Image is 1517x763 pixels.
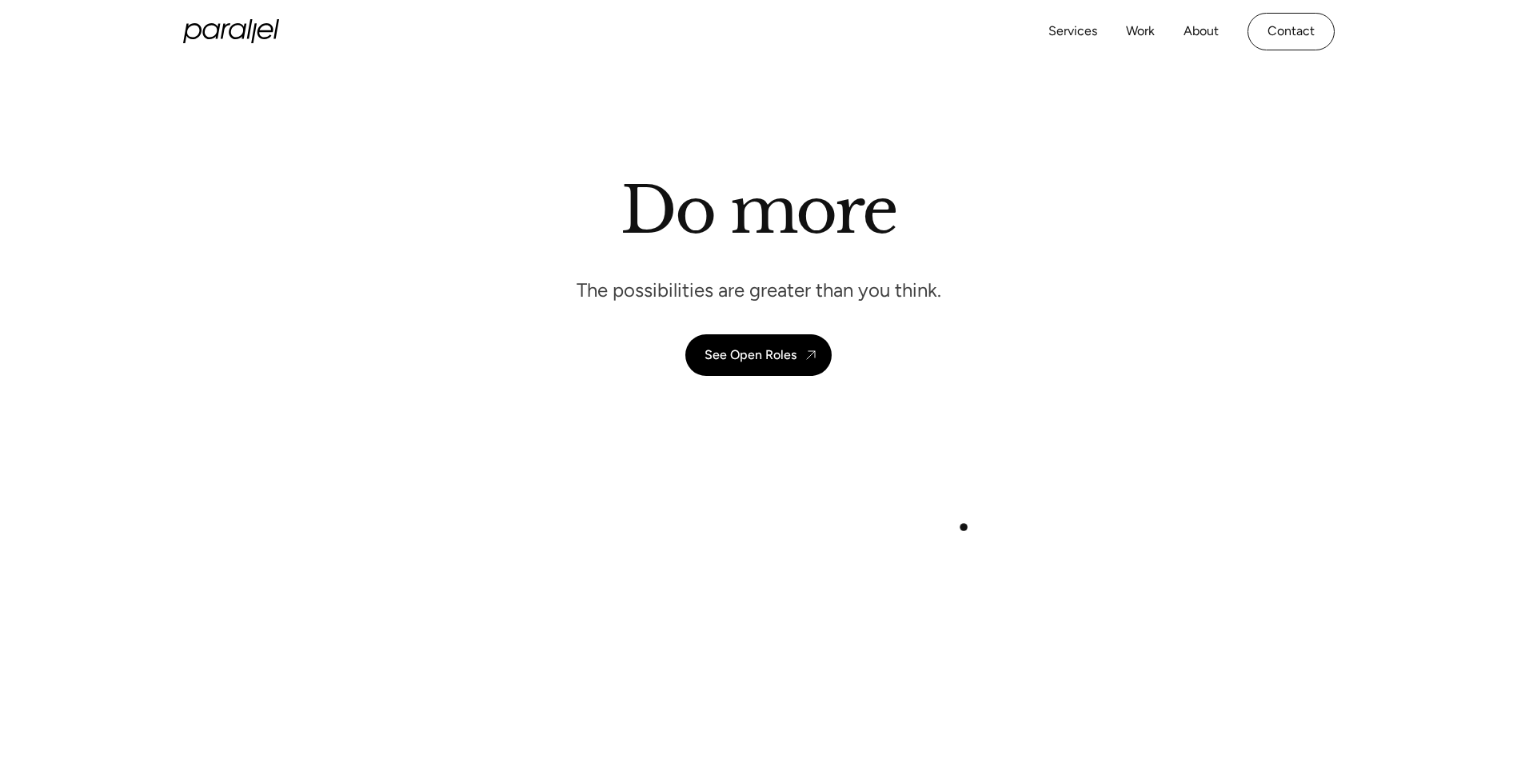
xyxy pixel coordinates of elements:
a: Work [1126,20,1155,43]
div: See Open Roles [705,347,796,362]
p: The possibilities are greater than you think. [577,278,941,302]
a: About [1184,20,1219,43]
a: Contact [1248,13,1335,50]
a: Services [1048,20,1097,43]
a: home [183,19,279,43]
a: See Open Roles [685,334,832,376]
h1: Do more [621,172,896,249]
